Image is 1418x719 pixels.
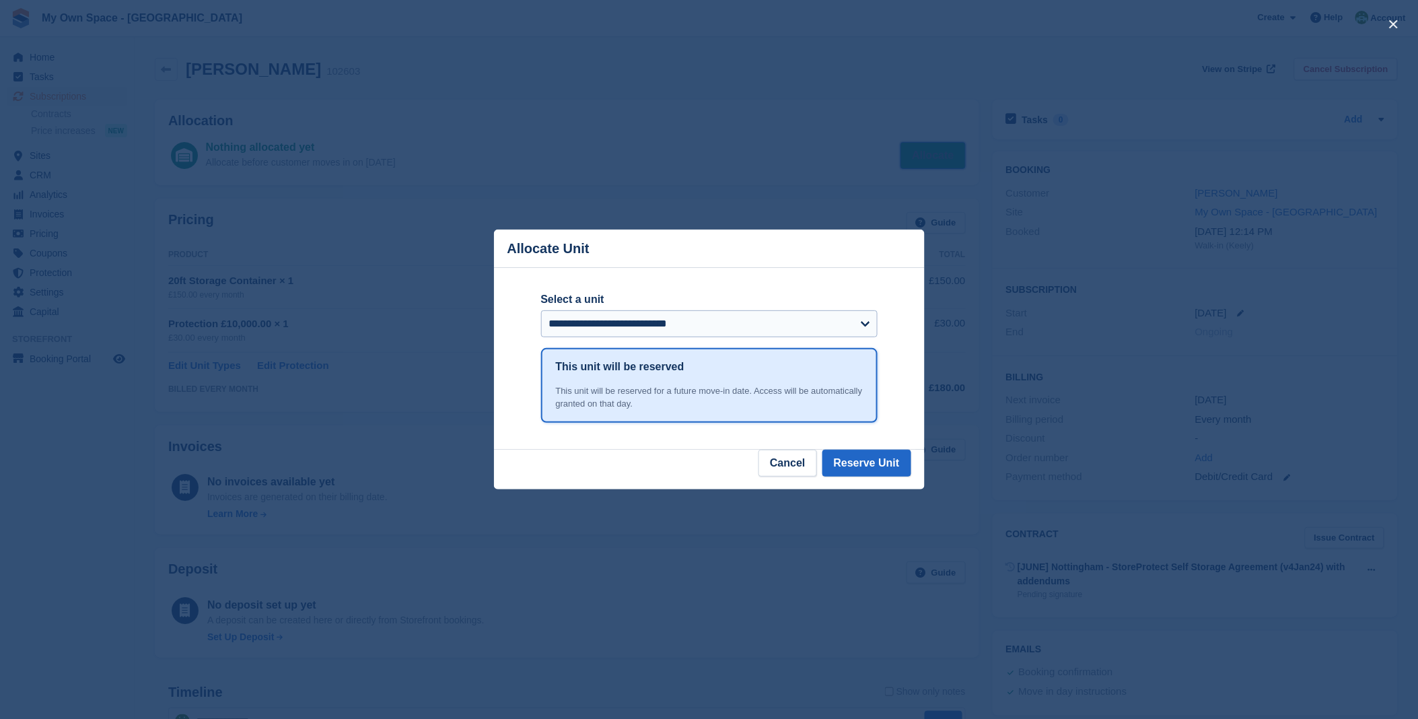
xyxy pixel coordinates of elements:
[541,292,878,308] label: Select a unit
[758,450,816,477] button: Cancel
[507,241,590,256] p: Allocate Unit
[1383,13,1405,35] button: close
[556,359,684,375] h1: This unit will be reserved
[822,450,911,477] button: Reserve Unit
[556,384,863,411] div: This unit will be reserved for a future move-in date. Access will be automatically granted on tha...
